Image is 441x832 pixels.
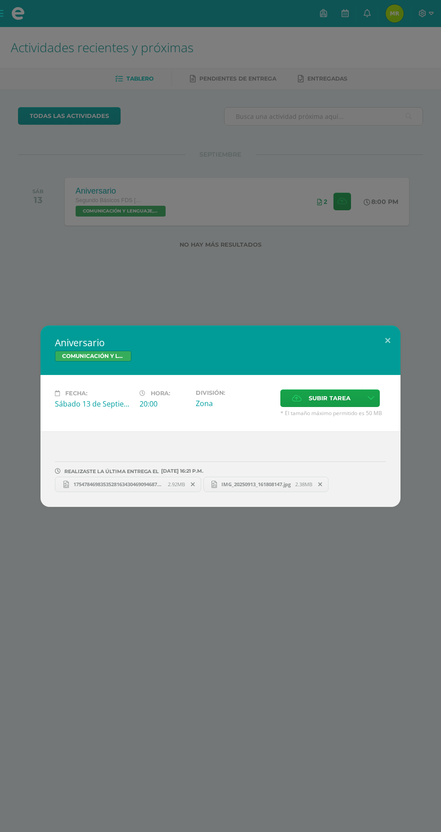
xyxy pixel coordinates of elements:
span: Subir tarea [309,390,351,407]
div: Zona [196,398,273,408]
span: Remover entrega [313,479,328,489]
button: Close (Esc) [375,326,400,356]
span: * El tamaño máximo permitido es 50 MB [280,409,386,417]
span: REALIZASTE LA ÚLTIMA ENTREGA EL [64,468,159,475]
span: Remover entrega [185,479,201,489]
span: Fecha: [65,390,87,397]
span: 17547846983535281634304690946873.jpg [69,481,168,488]
span: Hora: [151,390,170,397]
span: COMUNICACIÓN Y LENGUAJE, IDIOMA ESPAÑOL [55,351,131,362]
label: División: [196,389,273,396]
div: Sábado 13 de Septiembre [55,399,132,409]
span: IMG_20250913_161808147.jpg [217,481,295,488]
span: [DATE] 16:21 P.M. [159,471,203,471]
div: 20:00 [139,399,189,409]
span: 2.38MB [295,481,312,488]
a: 17547846983535281634304690946873.jpg 2.92MB [55,477,201,492]
h2: Aniversario [55,336,386,349]
a: IMG_20250913_161808147.jpg 2.38MB [203,477,329,492]
span: 2.92MB [168,481,185,488]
